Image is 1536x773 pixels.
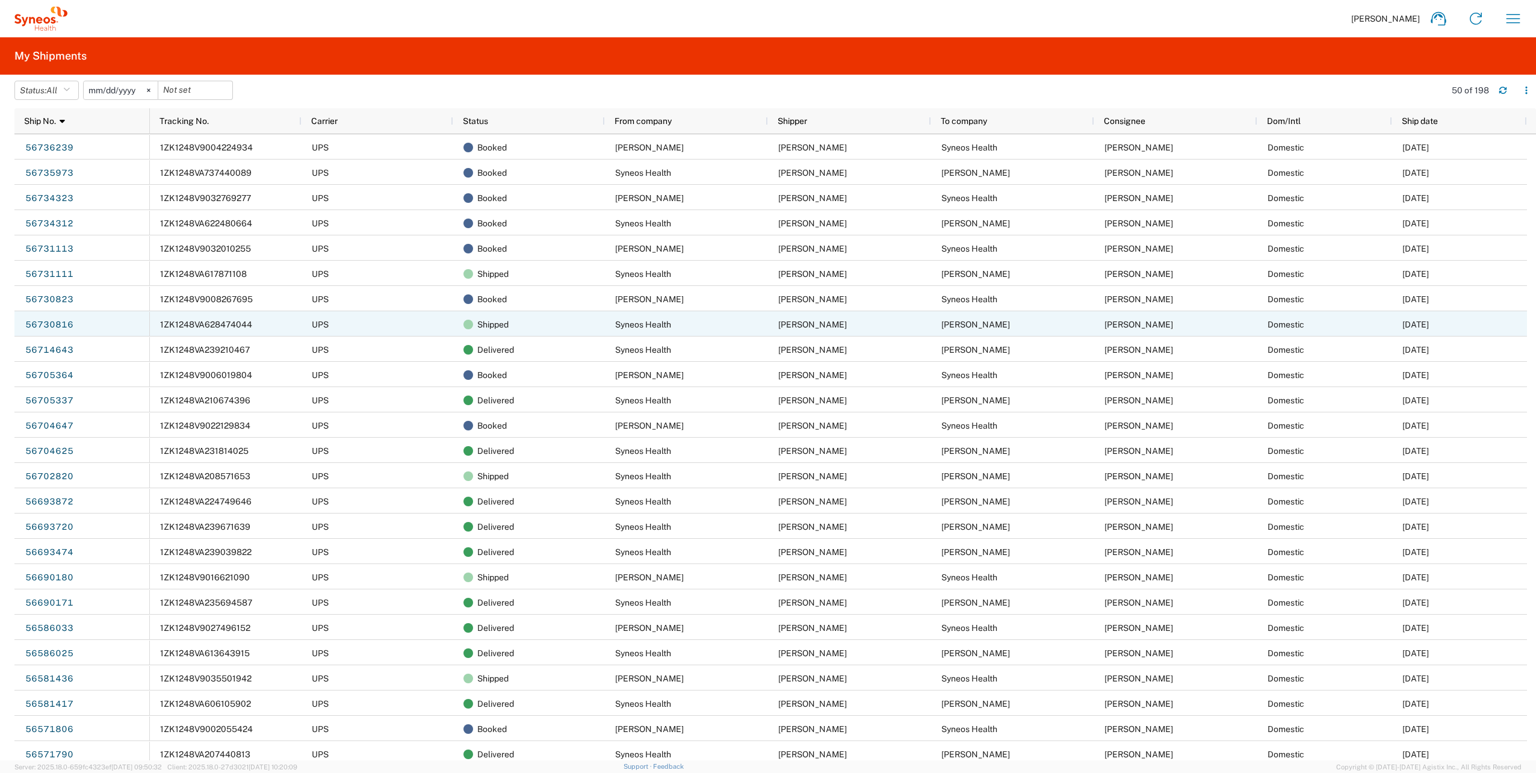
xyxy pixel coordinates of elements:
[1104,294,1173,304] span: Ayman Abboud
[312,421,329,430] span: UPS
[312,345,329,355] span: UPS
[1402,269,1429,279] span: 09/05/2025
[249,763,297,771] span: [DATE] 10:20:09
[25,240,74,259] a: 56731113
[1268,320,1304,329] span: Domestic
[615,345,671,355] span: Syneos Health
[1104,168,1173,178] span: Audrey Herrera
[463,116,488,126] span: Status
[477,185,507,211] span: Booked
[312,193,329,203] span: UPS
[778,421,847,430] span: Shannon O'Donohue
[615,421,684,430] span: Shannon O'Donohue
[25,568,74,588] a: 56690180
[1402,244,1429,253] span: 09/05/2025
[1104,396,1173,405] span: Lyndsey Casey
[312,396,329,405] span: UPS
[1402,294,1429,304] span: 09/05/2025
[312,294,329,304] span: UPS
[477,615,514,641] span: Delivered
[941,219,1010,228] span: Stephen Nelson
[941,497,1010,506] span: Lisa Nelson
[1402,522,1429,532] span: 09/03/2025
[1104,699,1173,709] span: Zach Taylor
[477,413,507,438] span: Booked
[1104,573,1173,582] span: Ayman Abboud
[778,320,847,329] span: Ayman Abboud
[941,345,1010,355] span: Ron Smith
[1402,116,1438,126] span: Ship date
[1268,421,1304,430] span: Domestic
[312,699,329,709] span: UPS
[25,695,74,714] a: 56581417
[1268,674,1304,683] span: Domestic
[25,518,74,537] a: 56693720
[1268,143,1304,152] span: Domestic
[778,244,847,253] span: Osman Rehman
[25,619,74,638] a: 56586033
[1104,116,1145,126] span: Consignee
[1268,724,1304,734] span: Domestic
[778,193,847,203] span: Stephen Nelson
[160,320,252,329] span: 1ZK1248VA628474044
[160,345,250,355] span: 1ZK1248VA239210467
[477,514,514,539] span: Delivered
[312,724,329,734] span: UPS
[25,341,74,360] a: 56714643
[941,168,1010,178] span: Audrey Herrera
[1268,168,1304,178] span: Domestic
[1104,345,1173,355] span: Ron Smith
[25,745,74,765] a: 56571790
[160,699,251,709] span: 1ZK1248VA606105902
[477,261,509,287] span: Shipped
[615,522,671,532] span: Syneos Health
[14,763,162,771] span: Server: 2025.18.0-659fc4323ef
[312,370,329,380] span: UPS
[941,674,997,683] span: Syneos Health
[312,244,329,253] span: UPS
[160,446,249,456] span: 1ZK1248VA231814025
[160,294,253,304] span: 1ZK1248V9008267695
[778,724,847,734] span: Maria Sheridan
[1402,168,1429,178] span: 09/05/2025
[312,573,329,582] span: UPS
[1268,244,1304,253] span: Domestic
[312,547,329,557] span: UPS
[1402,648,1429,658] span: 08/22/2025
[1268,547,1304,557] span: Domestic
[1268,623,1304,633] span: Domestic
[778,623,847,633] span: Nirav Dhruva
[25,391,74,411] a: 56705337
[1267,116,1301,126] span: Dom/Intl
[778,674,847,683] span: Zach Taylor
[477,135,507,160] span: Booked
[25,214,74,234] a: 56734312
[1402,219,1429,228] span: 09/05/2025
[160,269,247,279] span: 1ZK1248VA617871108
[941,193,997,203] span: Syneos Health
[941,598,1010,607] span: Suresh Shrestha
[1268,370,1304,380] span: Domestic
[1104,724,1173,734] span: Ayman Abboud
[941,370,997,380] span: Syneos Health
[160,471,250,481] span: 1ZK1248VA208571653
[25,366,74,385] a: 56705364
[477,691,514,716] span: Delivered
[653,763,684,770] a: Feedback
[25,315,74,335] a: 56730816
[615,219,671,228] span: Syneos Health
[477,287,507,312] span: Booked
[941,446,1010,456] span: Shannon O'Donohue
[1402,320,1429,329] span: 09/05/2025
[615,573,684,582] span: Suresh Shrestha
[778,168,847,178] span: Ayman Abboud
[1402,396,1429,405] span: 09/03/2025
[778,573,847,582] span: Suresh Shrestha
[312,446,329,456] span: UPS
[46,85,57,95] span: All
[160,370,252,380] span: 1ZK1248V9006019804
[1452,85,1489,96] div: 50 of 198
[778,370,847,380] span: Lyndsey Casey
[778,269,847,279] span: Ayman Abboud
[312,623,329,633] span: UPS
